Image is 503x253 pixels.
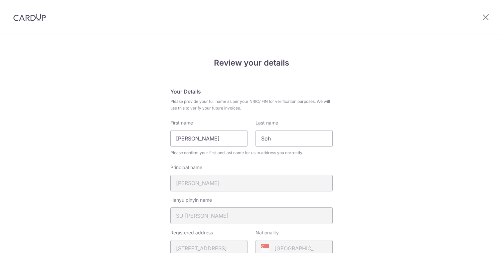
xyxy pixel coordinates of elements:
h4: Review your details [170,57,333,69]
label: Hanyu pinyin name [170,197,212,203]
label: Nationality [255,229,279,236]
input: Last name [255,130,333,147]
label: Registered address [170,229,213,236]
label: Principal name [170,164,202,171]
input: First Name [170,130,248,147]
label: Last name [255,120,278,126]
label: First name [170,120,193,126]
img: CardUp [13,13,46,21]
span: Please provide your full name as per your NRIC/ FIN for verification purposes. We will use this t... [170,98,333,112]
h5: Your Details [170,88,333,96]
span: Please confirm your first and last name for us to address you correctly [170,149,333,156]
